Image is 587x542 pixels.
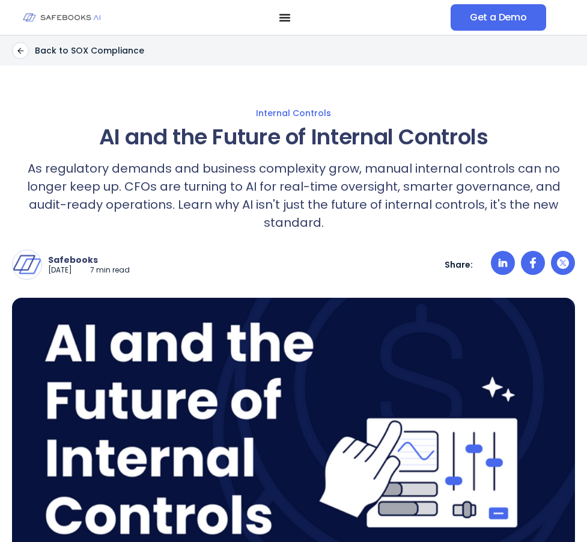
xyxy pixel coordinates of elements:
[470,11,527,23] span: Get a Demo
[120,11,451,23] nav: Menu
[48,265,72,276] p: [DATE]
[48,254,130,265] p: Safebooks
[90,265,130,276] p: 7 min read
[12,108,575,119] a: Internal Controls
[12,42,144,59] a: Back to SOX Compliance
[12,125,575,150] h1: AI and the Future of Internal Controls
[13,250,41,279] img: Safebooks
[35,45,144,56] p: Back to SOX Compliance
[445,259,473,270] p: Share:
[451,4,546,31] a: Get a Demo
[279,11,291,23] button: Menu Toggle
[12,159,575,232] p: As regulatory demands and business complexity grow, manual internal controls can no longer keep u...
